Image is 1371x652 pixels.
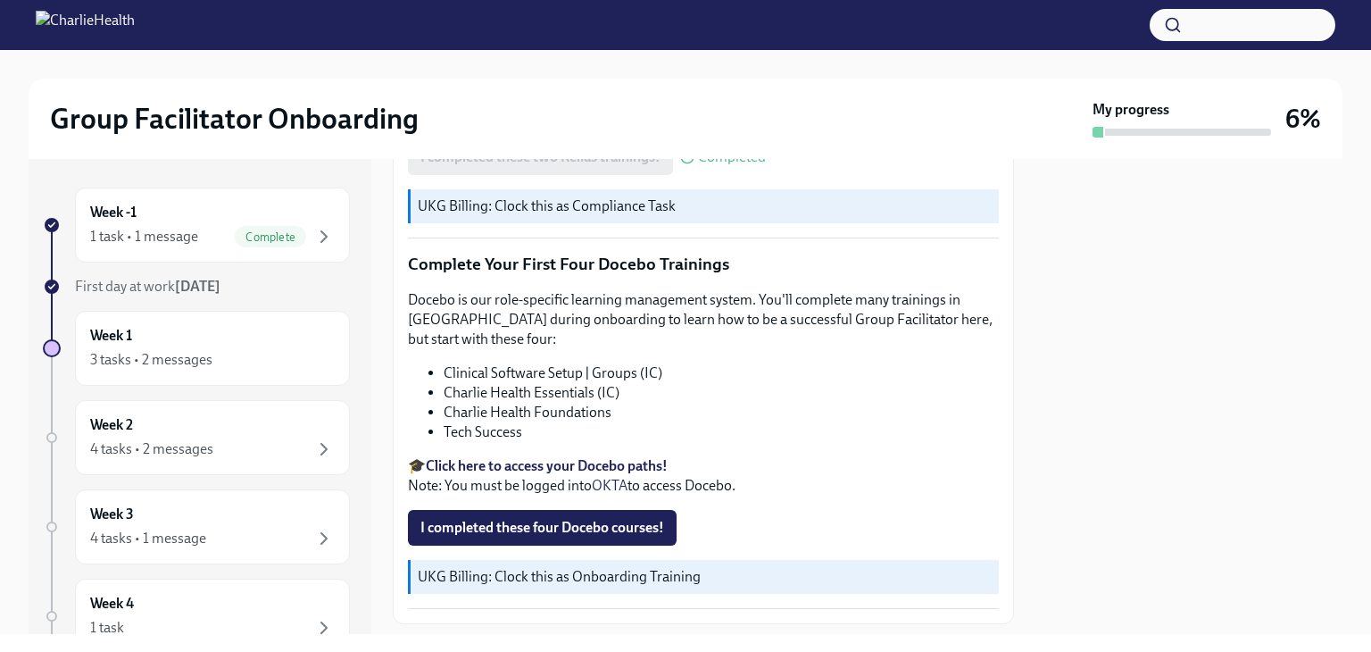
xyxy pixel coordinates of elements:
p: UKG Billing: Clock this as Onboarding Training [418,567,992,587]
span: Complete [235,230,306,244]
img: CharlieHealth [36,11,135,39]
span: Completed [698,150,766,164]
span: First day at work [75,278,220,295]
div: 4 tasks • 1 message [90,529,206,548]
li: Clinical Software Setup | Groups (IC) [444,364,999,383]
h6: Week 4 [90,594,134,614]
a: Week -11 task • 1 messageComplete [43,188,350,263]
div: 1 task • 1 message [90,227,198,247]
li: Charlie Health Essentials (IC) [444,383,999,403]
h2: Group Facilitator Onboarding [50,101,419,137]
span: I completed these four Docebo courses! [420,519,664,537]
div: 1 task [90,618,124,638]
div: 4 tasks • 2 messages [90,439,213,459]
p: Complete Your First Four Docebo Trainings [408,253,999,276]
p: Docebo is our role-specific learning management system. You'll complete many trainings in [GEOGRA... [408,290,999,349]
li: Tech Success [444,422,999,442]
h6: Week 1 [90,326,132,346]
li: Charlie Health Foundations [444,403,999,422]
a: OKTA [592,477,627,494]
a: Week 24 tasks • 2 messages [43,400,350,475]
a: Week 34 tasks • 1 message [43,489,350,564]
h6: Week 3 [90,505,134,524]
p: UKG Billing: Clock this as Compliance Task [418,196,992,216]
h6: Week 2 [90,415,133,435]
h3: 6% [1285,103,1321,135]
div: 3 tasks • 2 messages [90,350,212,370]
a: Week 13 tasks • 2 messages [43,311,350,386]
p: 🎓 Note: You must be logged into to access Docebo. [408,456,999,496]
a: First day at work[DATE] [43,277,350,297]
strong: [DATE] [175,278,220,295]
a: Click here to access your Docebo paths! [426,457,668,474]
strong: My progress [1093,100,1169,120]
h6: Week -1 [90,203,137,222]
button: I completed these four Docebo courses! [408,510,677,546]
